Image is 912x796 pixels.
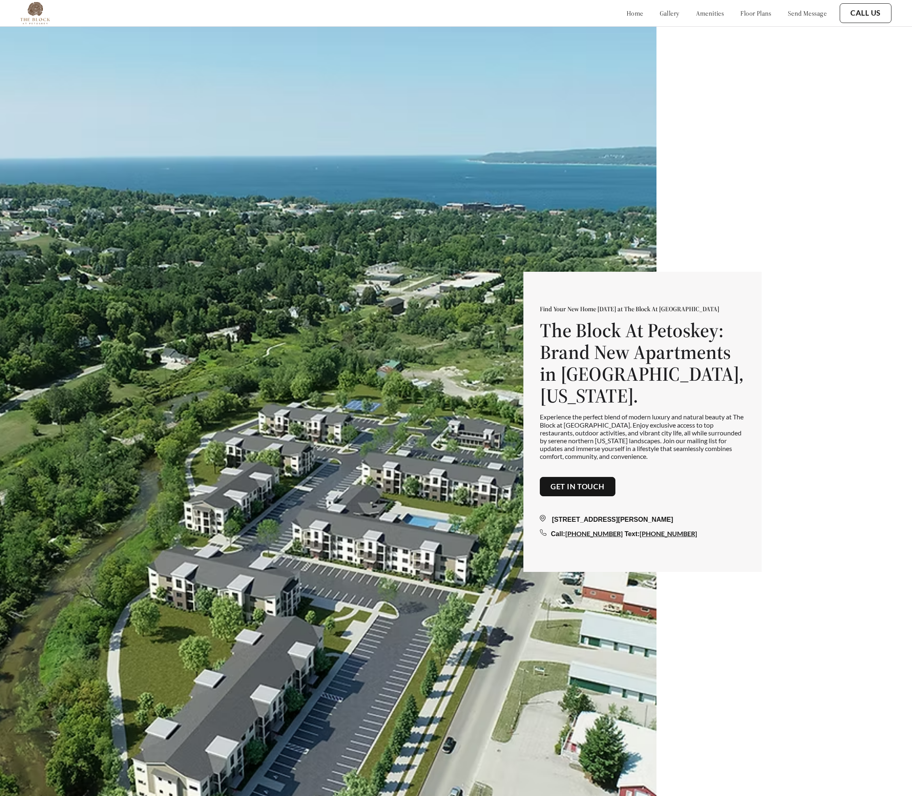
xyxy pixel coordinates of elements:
[840,3,891,23] button: Call Us
[550,482,605,491] a: Get in touch
[640,530,697,537] a: [PHONE_NUMBER]
[21,2,50,24] img: Company logo
[551,530,565,537] span: Call:
[788,9,827,17] a: send message
[626,9,643,17] a: home
[850,9,881,18] a: Call Us
[740,9,772,17] a: floor plans
[540,477,615,497] button: Get in touch
[624,530,640,537] span: Text:
[565,530,623,537] a: [PHONE_NUMBER]
[540,305,745,313] p: Find Your New Home [DATE] at The Block At [GEOGRAPHIC_DATA]
[540,413,745,460] p: Experience the perfect blend of modern luxury and natural beauty at The Block at [GEOGRAPHIC_DATA...
[660,9,679,17] a: gallery
[540,319,745,406] h1: The Block At Petoskey: Brand New Apartments in [GEOGRAPHIC_DATA], [US_STATE].
[696,9,724,17] a: amenities
[540,515,745,525] div: [STREET_ADDRESS][PERSON_NAME]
